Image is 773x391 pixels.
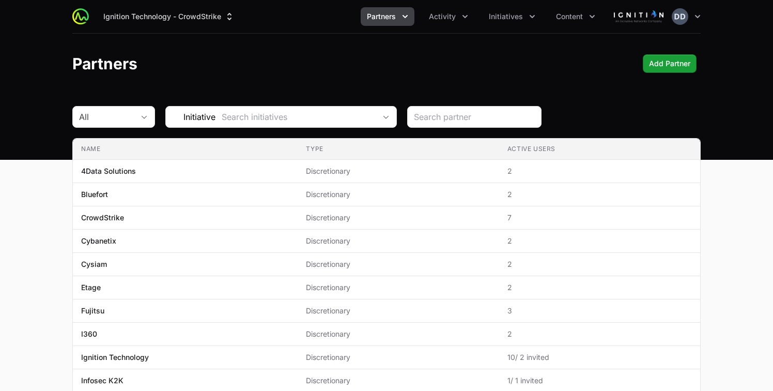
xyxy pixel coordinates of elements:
div: Supplier switch menu [97,7,241,26]
span: Activity [429,11,456,22]
span: Initiative [166,111,215,123]
span: 2 [507,166,692,176]
button: Ignition Technology - CrowdStrike [97,7,241,26]
span: 10 / 2 invited [507,352,692,363]
span: Discretionary [306,213,490,223]
span: 7 [507,213,692,223]
th: Active Users [499,139,700,160]
span: Discretionary [306,352,490,363]
p: 4Data Solutions [81,166,136,176]
span: Discretionary [306,189,490,200]
button: Partners [361,7,414,26]
span: Partners [367,11,396,22]
div: Content menu [550,7,601,26]
div: Main navigation [89,7,601,26]
button: Add Partner [643,54,697,73]
span: Add Partner [649,57,690,70]
span: Discretionary [306,236,490,246]
h1: Partners [72,54,137,73]
span: 2 [507,236,692,246]
p: Fujitsu [81,306,104,316]
p: Infosec K2K [81,375,123,386]
img: ActivitySource [72,8,89,25]
div: Initiatives menu [483,7,542,26]
div: Primary actions [643,54,697,73]
p: I360 [81,329,97,339]
input: Search initiatives [215,107,376,127]
p: Cysiam [81,259,107,269]
span: 2 [507,259,692,269]
input: Search partner [414,111,535,123]
span: Initiatives [489,11,523,22]
span: Discretionary [306,282,490,293]
span: Discretionary [306,166,490,176]
img: Daniel Danielli [672,8,688,25]
th: Name [73,139,298,160]
div: Partners menu [361,7,414,26]
th: Type [298,139,499,160]
span: 1 / 1 invited [507,375,692,386]
span: Discretionary [306,329,490,339]
span: 2 [507,329,692,339]
p: Cybanetix [81,236,116,246]
span: Discretionary [306,306,490,316]
button: Content [550,7,601,26]
span: 3 [507,306,692,316]
span: 2 [507,189,692,200]
span: Content [556,11,583,22]
div: Open [376,107,396,127]
button: Activity [423,7,474,26]
p: CrowdStrike [81,213,124,223]
button: All [73,107,154,127]
div: All [79,111,134,123]
span: 2 [507,282,692,293]
img: Ignition Technology [614,6,663,27]
p: Bluefort [81,189,108,200]
div: Activity menu [423,7,474,26]
span: Discretionary [306,259,490,269]
button: Initiatives [483,7,542,26]
p: Ignition Technology [81,352,149,363]
span: Discretionary [306,375,490,386]
p: Etage [81,282,101,293]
